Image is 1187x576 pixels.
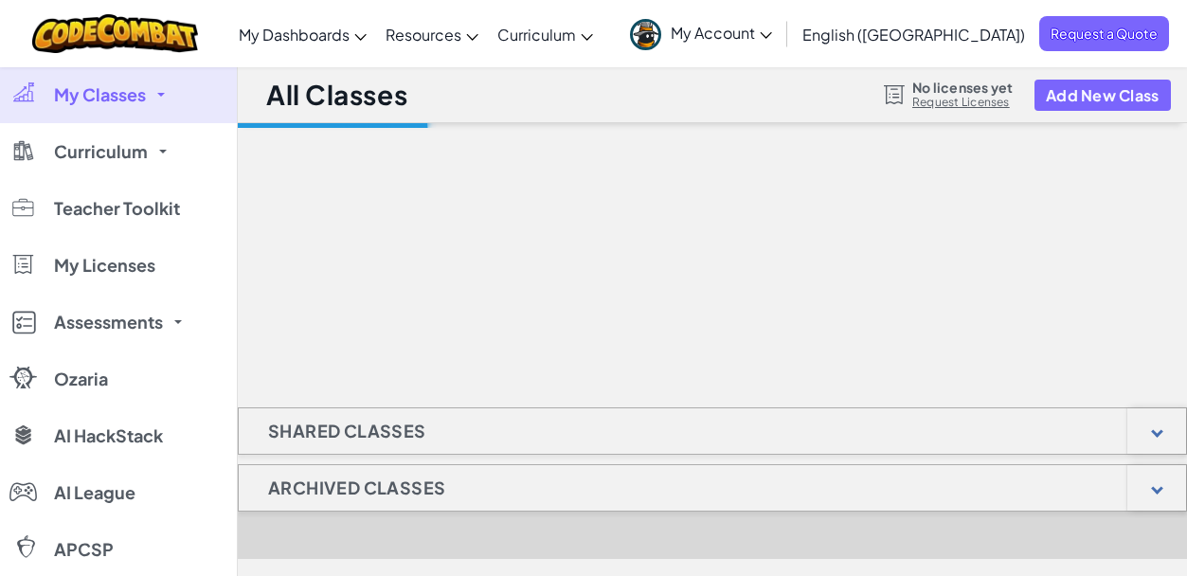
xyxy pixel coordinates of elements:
span: Assessments [54,314,163,331]
a: Curriculum [488,9,602,60]
button: Add New Class [1034,80,1171,111]
a: Resources [376,9,488,60]
span: My Classes [54,86,146,103]
span: Curriculum [497,25,576,45]
a: Request Licenses [912,95,1013,110]
a: My Dashboards [229,9,376,60]
img: CodeCombat logo [32,14,198,53]
span: AI HackStack [54,427,163,444]
span: English ([GEOGRAPHIC_DATA]) [802,25,1025,45]
span: Resources [386,25,461,45]
h1: All Classes [266,77,407,113]
span: AI League [54,484,135,501]
span: My Licenses [54,257,155,274]
img: avatar [630,19,661,50]
h1: Shared Classes [239,407,456,455]
span: Ozaria [54,370,108,387]
span: Curriculum [54,143,148,160]
span: My Account [671,23,772,43]
h1: Archived Classes [239,464,475,512]
span: Teacher Toolkit [54,200,180,217]
span: My Dashboards [239,25,350,45]
a: Request a Quote [1039,16,1169,51]
a: My Account [620,4,782,63]
a: English ([GEOGRAPHIC_DATA]) [793,9,1034,60]
span: No licenses yet [912,80,1013,95]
